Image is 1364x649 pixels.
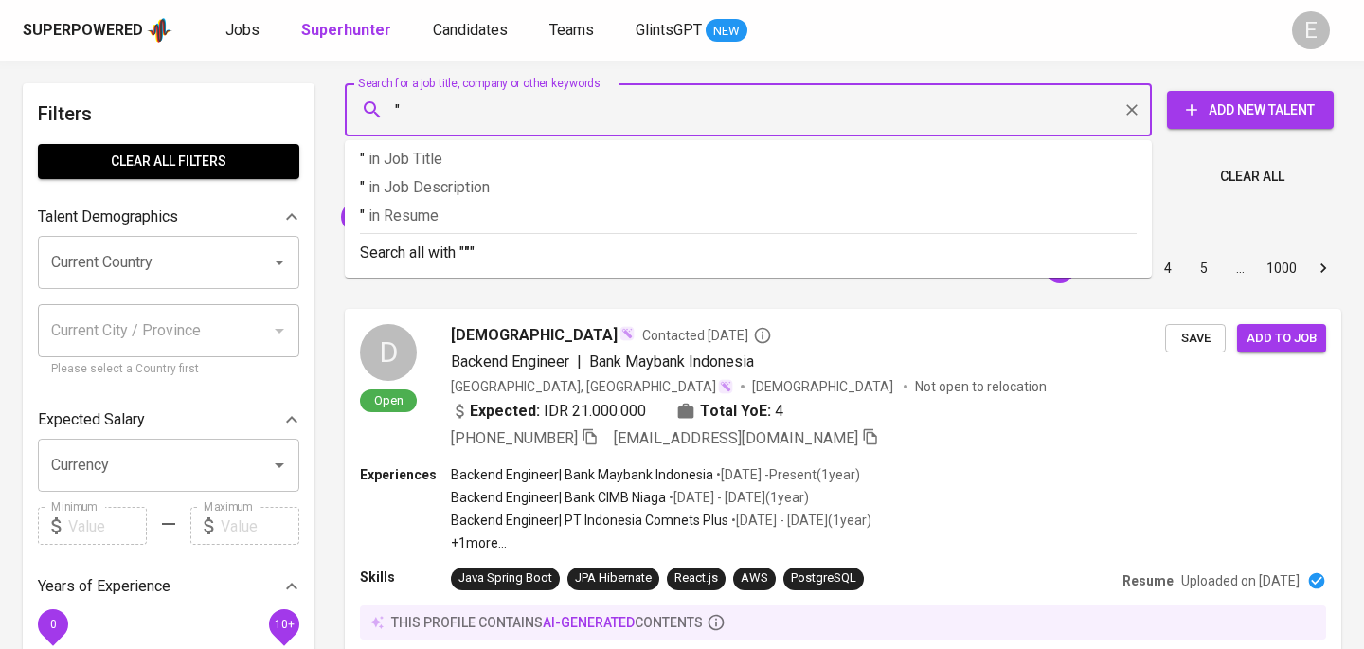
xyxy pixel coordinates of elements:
[360,205,1137,227] p: "
[1212,159,1292,194] button: Clear All
[1220,165,1284,189] span: Clear All
[451,533,871,552] p: +1 more ...
[700,400,771,423] b: Total YoE:
[341,202,487,232] div: "[PERSON_NAME]"
[666,488,809,507] p: • [DATE] - [DATE] ( 1 year )
[575,569,652,587] div: JPA Hibernate
[23,20,143,42] div: Superpowered
[775,400,783,423] span: 4
[589,352,754,370] span: Bank Maybank Indonesia
[49,618,56,631] span: 0
[1181,571,1300,590] p: Uploaded on [DATE]
[38,206,178,228] p: Talent Demographics
[1175,328,1216,350] span: Save
[433,19,511,43] a: Candidates
[1189,253,1219,283] button: Go to page 5
[451,400,646,423] div: IDR 21.000.000
[642,326,772,345] span: Contacted [DATE]
[549,21,594,39] span: Teams
[451,429,578,447] span: [PHONE_NUMBER]
[619,326,635,341] img: magic_wand.svg
[549,19,598,43] a: Teams
[38,401,299,439] div: Expected Salary
[451,465,713,484] p: Backend Engineer | Bank Maybank Indonesia
[674,569,718,587] div: React.js
[38,144,299,179] button: Clear All filters
[368,178,490,196] span: in Job Description
[636,19,747,43] a: GlintsGPT NEW
[225,21,260,39] span: Jobs
[360,242,1137,264] p: Search all with " "
[360,148,1137,171] p: "
[341,207,467,225] span: "[PERSON_NAME]"
[221,507,299,545] input: Value
[53,150,284,173] span: Clear All filters
[451,511,728,530] p: Backend Engineer | PT Indonesia Comnets Plus
[451,488,666,507] p: Backend Engineer | Bank CIMB Niaga
[147,16,172,45] img: app logo
[451,377,733,396] div: [GEOGRAPHIC_DATA], [GEOGRAPHIC_DATA]
[360,465,451,484] p: Experiences
[301,21,391,39] b: Superhunter
[1165,324,1226,353] button: Save
[1237,324,1326,353] button: Add to job
[470,400,540,423] b: Expected:
[360,176,1137,199] p: "
[1261,253,1302,283] button: Go to page 1000
[1182,99,1319,122] span: Add New Talent
[368,207,439,225] span: in Resume
[458,569,552,587] div: Java Spring Boot
[464,243,470,261] b: "
[274,618,294,631] span: 10+
[1225,259,1255,278] div: …
[915,377,1047,396] p: Not open to relocation
[741,569,768,587] div: AWS
[1247,328,1317,350] span: Add to job
[266,249,293,276] button: Open
[225,19,263,43] a: Jobs
[1308,253,1338,283] button: Go to next page
[451,324,618,347] span: [DEMOGRAPHIC_DATA]
[706,22,747,41] span: NEW
[368,150,442,168] span: in Job Title
[38,408,145,431] p: Expected Salary
[577,351,582,373] span: |
[614,429,858,447] span: [EMAIL_ADDRESS][DOMAIN_NAME]
[23,16,172,45] a: Superpoweredapp logo
[51,360,286,379] p: Please select a Country first
[360,568,451,586] p: Skills
[68,507,147,545] input: Value
[1122,571,1174,590] p: Resume
[451,352,569,370] span: Backend Engineer
[718,379,733,394] img: magic_wand.svg
[1167,91,1334,129] button: Add New Talent
[1153,253,1183,283] button: Go to page 4
[1292,11,1330,49] div: E
[38,99,299,129] h6: Filters
[38,575,170,598] p: Years of Experience
[728,511,871,530] p: • [DATE] - [DATE] ( 1 year )
[38,198,299,236] div: Talent Demographics
[38,568,299,605] div: Years of Experience
[753,326,772,345] svg: By Batam recruiter
[301,19,395,43] a: Superhunter
[543,615,635,630] span: AI-generated
[1006,253,1341,283] nav: pagination navigation
[391,613,703,632] p: this profile contains contents
[713,465,860,484] p: • [DATE] - Present ( 1 year )
[752,377,896,396] span: [DEMOGRAPHIC_DATA]
[266,452,293,478] button: Open
[360,324,417,381] div: D
[367,392,411,408] span: Open
[1119,97,1145,123] button: Clear
[433,21,508,39] span: Candidates
[791,569,856,587] div: PostgreSQL
[636,21,702,39] span: GlintsGPT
